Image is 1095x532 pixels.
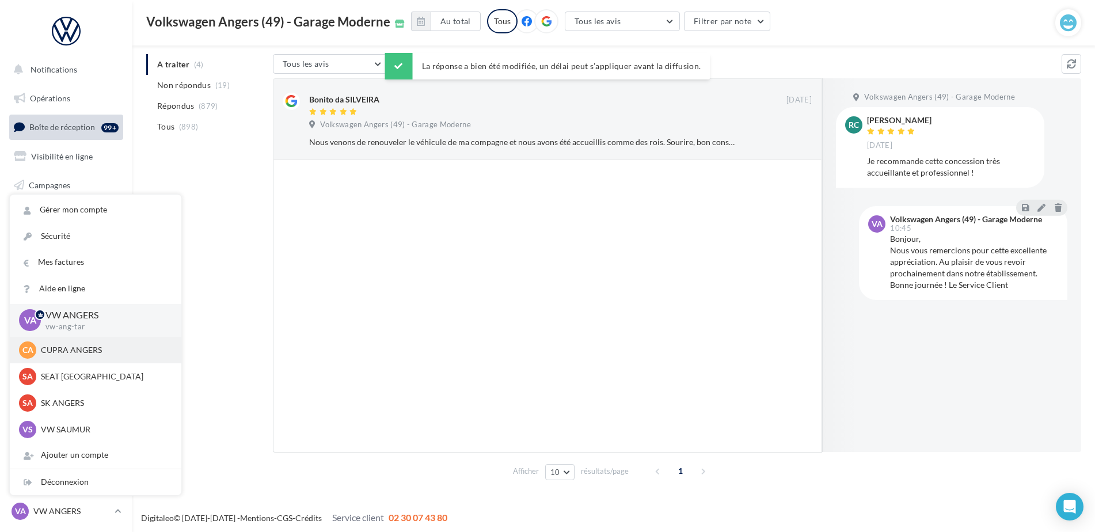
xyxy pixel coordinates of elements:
[1056,493,1083,520] div: Open Intercom Messenger
[146,16,390,28] span: Volkswagen Angers (49) - Garage Moderne
[550,468,560,477] span: 10
[7,173,126,197] a: Campagnes
[30,93,70,103] span: Opérations
[33,506,110,517] p: VW ANGERS
[31,64,77,74] span: Notifications
[385,53,710,79] div: La réponse a bien été modifiée, un délai peut s’appliquer avant la diffusion.
[10,223,181,249] a: Sécurité
[283,59,329,69] span: Tous les avis
[389,512,447,523] span: 02 30 07 43 80
[7,259,126,283] a: Calendrier
[199,101,218,111] span: (879)
[431,12,481,31] button: Au total
[411,12,481,31] button: Au total
[10,249,181,275] a: Mes factures
[157,100,195,112] span: Répondus
[41,371,168,382] p: SEAT [GEOGRAPHIC_DATA]
[7,326,126,360] a: Campagnes DataOnDemand
[10,469,181,495] div: Déconnexion
[29,180,70,189] span: Campagnes
[22,371,33,382] span: SA
[157,79,211,91] span: Non répondus
[45,309,163,322] p: VW ANGERS
[890,233,1058,291] div: Bonjour, Nous vous remercions pour cette excellente appréciation. Au plaisir de vous revoir proch...
[332,512,384,523] span: Service client
[309,94,379,105] div: Bonito da SILVEIRA
[309,136,737,148] div: Nous venons de renouveler le véhicule de ma compagne et nous avons été accueillis comme des rois....
[9,500,123,522] a: VA VW ANGERS
[101,123,119,132] div: 99+
[867,116,931,124] div: [PERSON_NAME]
[867,140,892,151] span: [DATE]
[890,225,911,232] span: 10:45
[872,218,883,230] span: VA
[273,54,388,74] button: Tous les avis
[141,513,174,523] a: Digitaleo
[41,344,168,356] p: CUPRA ANGERS
[7,58,121,82] button: Notifications
[45,322,163,332] p: vw-ang-tar
[867,155,1035,178] div: Je recommande cette concession très accueillante et professionnel !
[849,119,859,131] span: RC
[10,442,181,468] div: Ajouter un compte
[565,12,680,31] button: Tous les avis
[24,314,36,327] span: VA
[22,424,33,435] span: VS
[31,151,93,161] span: Visibilité en ligne
[295,513,322,523] a: Crédits
[575,16,621,26] span: Tous les avis
[864,92,1015,102] span: Volkswagen Angers (49) - Garage Moderne
[41,424,168,435] p: VW SAUMUR
[10,197,181,223] a: Gérer mon compte
[7,115,126,139] a: Boîte de réception99+
[240,513,274,523] a: Mentions
[141,513,447,523] span: © [DATE]-[DATE] - - -
[15,506,26,517] span: VA
[684,12,771,31] button: Filtrer par note
[7,230,126,254] a: Médiathèque
[10,276,181,302] a: Aide en ligne
[29,122,95,132] span: Boîte de réception
[545,464,575,480] button: 10
[157,121,174,132] span: Tous
[513,466,539,477] span: Afficher
[581,466,629,477] span: résultats/page
[890,215,1042,223] div: Volkswagen Angers (49) - Garage Moderne
[22,344,33,356] span: CA
[7,202,126,226] a: Contacts
[215,81,230,90] span: (19)
[22,397,33,409] span: SA
[786,95,812,105] span: [DATE]
[41,397,168,409] p: SK ANGERS
[7,86,126,111] a: Opérations
[179,122,199,131] span: (898)
[7,145,126,169] a: Visibilité en ligne
[7,287,126,321] a: PLV et print personnalisable
[487,9,518,33] div: Tous
[320,120,471,130] span: Volkswagen Angers (49) - Garage Moderne
[671,462,690,480] span: 1
[277,513,292,523] a: CGS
